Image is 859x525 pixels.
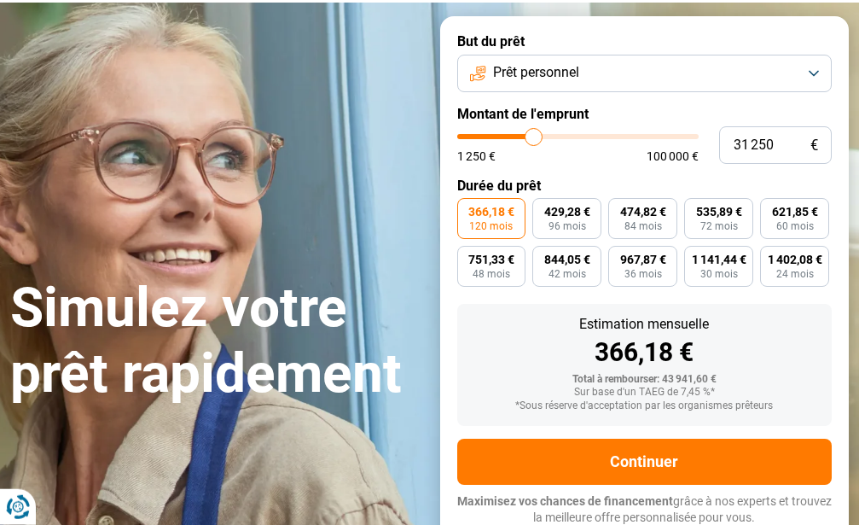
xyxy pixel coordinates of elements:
[692,254,746,265] span: 1 141,44 €
[457,494,673,508] span: Maximisez vos chances de financement
[624,221,662,231] span: 84 mois
[457,55,833,92] button: Prêt personnel
[647,150,699,162] span: 100 000 €
[768,254,822,265] span: 1 402,08 €
[10,276,420,407] h1: Simulez votre prêt rapidement
[700,269,738,279] span: 30 mois
[696,206,742,218] span: 535,89 €
[471,374,819,386] div: Total à rembourser: 43 941,60 €
[700,221,738,231] span: 72 mois
[620,254,666,265] span: 967,87 €
[776,221,814,231] span: 60 mois
[772,206,818,218] span: 621,85 €
[493,63,579,82] span: Prêt personnel
[624,269,662,279] span: 36 mois
[468,206,514,218] span: 366,18 €
[620,206,666,218] span: 474,82 €
[468,254,514,265] span: 751,33 €
[457,178,833,194] label: Durée du prêt
[471,400,819,412] div: *Sous réserve d'acceptation par les organismes prêteurs
[471,340,819,365] div: 366,18 €
[548,269,586,279] span: 42 mois
[776,269,814,279] span: 24 mois
[457,439,833,485] button: Continuer
[810,138,818,153] span: €
[469,221,513,231] span: 120 mois
[548,221,586,231] span: 96 mois
[544,254,590,265] span: 844,05 €
[471,318,819,331] div: Estimation mensuelle
[457,150,496,162] span: 1 250 €
[457,106,833,122] label: Montant de l'emprunt
[544,206,590,218] span: 429,28 €
[473,269,510,279] span: 48 mois
[471,387,819,399] div: Sur base d'un TAEG de 7,45 %*
[457,33,833,50] label: But du prêt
